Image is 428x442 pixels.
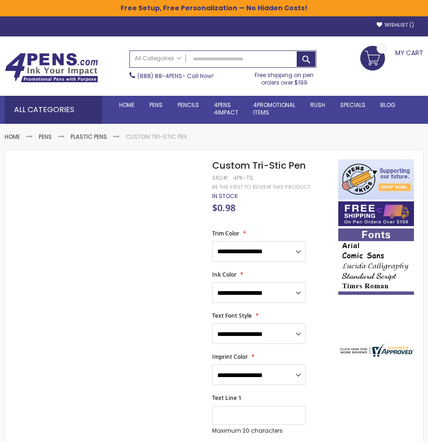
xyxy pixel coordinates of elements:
[253,101,295,116] span: 4PROMOTIONAL ITEMS
[338,343,414,357] img: 4pens.com widget logo
[170,96,207,114] a: Pencils
[5,53,98,83] img: 4Pens Custom Pens and Promotional Products
[212,192,238,200] span: In stock
[212,192,238,200] div: Availability
[246,96,303,122] a: 4PROMOTIONALITEMS
[212,184,310,191] a: Be the first to review this product
[212,271,236,278] span: Ink Color
[212,427,305,435] p: Maximum 20 characters
[178,101,199,109] span: Pencils
[310,101,325,109] span: Rush
[71,133,107,141] a: Plastic Pens
[212,353,248,361] span: Imprint Color
[39,133,52,141] a: Pens
[212,229,239,237] span: Trim Color
[5,96,102,124] div: All Categories
[212,174,229,182] strong: SKU
[207,96,246,122] a: 4Pens4impact
[142,96,170,114] a: Pens
[212,201,235,214] span: $0.98
[373,96,403,114] a: Blog
[5,133,20,141] a: Home
[233,174,253,182] div: 4PK-TS
[137,72,182,80] a: (888) 88-4PENS
[377,21,414,29] a: Wishlist
[338,228,414,295] img: font-personalization-examples
[380,101,395,109] span: Blog
[212,394,242,402] span: Text Line 1
[338,201,414,226] img: Free shipping on orders over $199
[119,101,135,109] span: Home
[126,133,187,141] li: Custom Tri-Stic Pen
[338,351,414,359] a: 4pens.com certificate URL
[252,68,316,86] div: Free shipping on pen orders over $199
[150,101,163,109] span: Pens
[137,72,214,80] span: - Call Now!
[340,101,365,109] span: Specials
[212,312,252,320] span: Text Font Style
[135,55,181,62] span: All Categories
[333,96,373,114] a: Specials
[130,51,186,66] a: All Categories
[212,159,306,172] span: Custom Tri-Stic Pen
[214,101,238,116] span: 4Pens 4impact
[303,96,333,114] a: Rush
[338,159,414,200] img: 4pens 4 kids
[112,96,142,114] a: Home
